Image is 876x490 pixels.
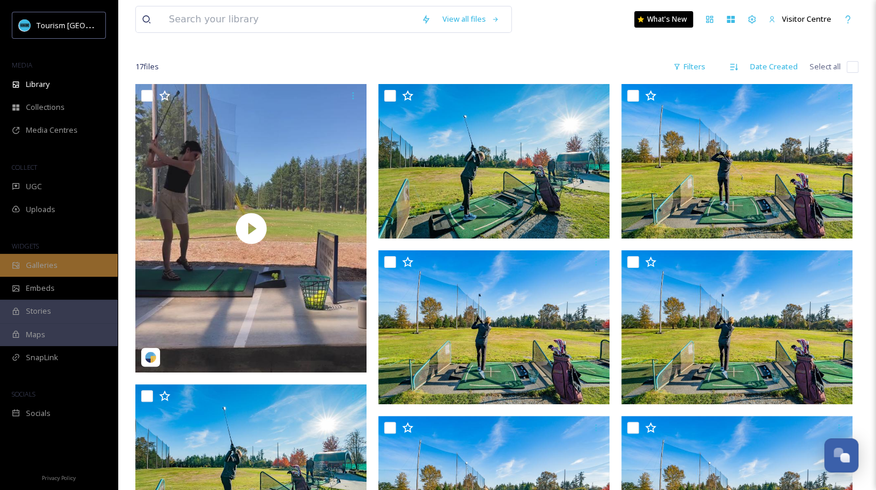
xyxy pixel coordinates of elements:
img: tourism_nanaimo_logo.jpeg [19,19,31,31]
a: Visitor Centre [762,8,837,31]
img: snapsea-logo.png [145,351,156,363]
span: Visitor Centre [782,14,831,24]
span: Select all [810,61,841,72]
a: What's New [634,11,693,28]
div: Filters [667,55,711,78]
span: COLLECT [12,163,37,172]
span: SnapLink [26,352,58,363]
input: Search your library [163,6,415,32]
span: Uploads [26,204,55,215]
span: Maps [26,329,45,340]
span: Socials [26,408,51,419]
span: Library [26,79,49,90]
span: 17 file s [135,61,159,72]
span: MEDIA [12,61,32,69]
span: Stories [26,306,51,317]
span: Collections [26,102,65,113]
span: SOCIALS [12,390,35,398]
img: Tourism Nanaimo Sports Beban Park Golf Course (52).jpg [378,84,609,239]
span: WIDGETS [12,241,39,250]
span: Media Centres [26,125,78,136]
span: Galleries [26,260,58,271]
a: View all files [437,8,505,31]
span: Privacy Policy [42,474,76,482]
span: UGC [26,181,42,192]
img: thumbnail [135,84,367,372]
button: Open Chat [824,438,858,472]
a: Privacy Policy [42,470,76,484]
img: Tourism Nanaimo Sports Beban Park Golf Course (59).jpg [621,84,852,239]
img: Tourism Nanaimo Sports Beban Park Golf Course (58).jpg [378,250,609,405]
img: Tourism Nanaimo Sports Beban Park Golf Course (58).jpg [621,250,852,405]
span: Embeds [26,283,55,294]
span: Tourism [GEOGRAPHIC_DATA] [36,19,142,31]
div: Date Created [744,55,804,78]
